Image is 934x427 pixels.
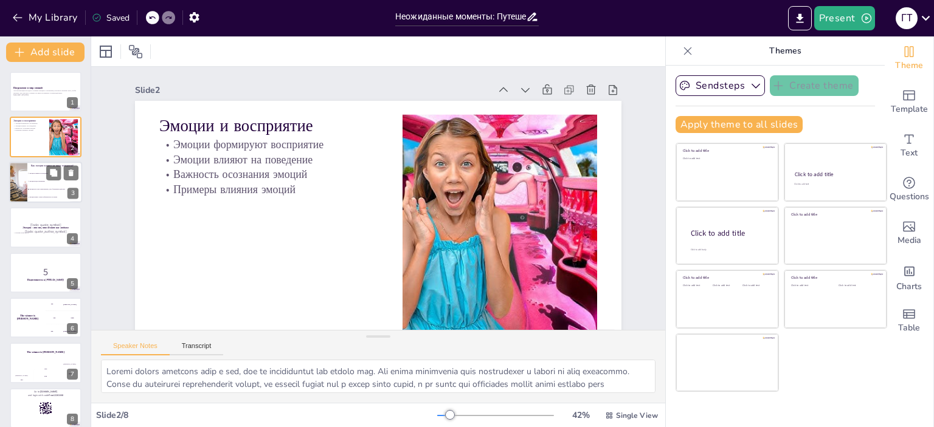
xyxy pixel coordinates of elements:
div: 2 [10,117,81,157]
div: Click to add text [683,284,710,287]
div: 42 % [566,409,595,421]
span: Template [891,103,928,116]
div: Click to add text [713,284,740,287]
strong: [DOMAIN_NAME] [40,390,58,393]
p: Эмоции и восприятие [159,115,378,138]
span: Эмоции влияют только на физическое состояние [29,196,81,198]
div: 1 [10,72,81,112]
div: [PERSON_NAME] [63,330,76,332]
p: and login with code [13,394,78,397]
div: Saved [92,12,130,24]
div: Click to add body [691,248,767,251]
div: Click to add title [683,148,770,153]
button: Sendsteps [676,75,765,96]
h4: The winner is [PERSON_NAME] [10,351,81,354]
h4: The winner is [PERSON_NAME] [10,315,46,321]
button: Export to PowerPoint [788,6,812,30]
input: Insert title [395,8,526,26]
p: Themes [697,36,873,66]
div: 4 [67,233,78,244]
p: Как эмоции влияют на наше поведение? [31,163,78,167]
p: [Todo: quote_symbol] [13,223,78,228]
div: [PERSON_NAME] [58,363,81,365]
div: 200 [34,370,58,383]
div: Add text boxes [885,124,933,168]
div: 6 [67,323,78,334]
button: My Library [9,8,83,27]
div: Click to add title [795,171,876,178]
span: Media [898,234,921,247]
div: 8 [67,414,78,425]
div: 200 [46,311,81,324]
p: Эмоции и восприятие [13,119,46,123]
span: Эмоции могут как стимулировать, так и блокировать действия [29,188,81,190]
div: 5 [10,253,81,293]
div: Click to add text [839,284,877,287]
p: Эмоции формируют восприятие [159,137,378,152]
div: Slide 2 / 8 [96,409,437,421]
div: Click to add title [683,275,770,280]
div: 100 [46,298,81,311]
strong: Эмоции - это то, что делает нас людьми [22,226,68,229]
button: Duplicate Slide [46,165,61,180]
div: 300 [46,325,81,338]
p: Эмоции влияют на поведение [159,152,378,167]
textarea: Loremi dolors ametcons adip e sed, doe te incididuntut lab etdolo mag. Ali enima minimvenia quis ... [101,360,656,393]
span: Эмоции всегда позитивные [29,180,81,182]
span: Theme [895,59,923,72]
p: Важность осознания эмоций [159,167,378,182]
button: Add slide [6,43,85,62]
div: 5 [67,278,78,289]
div: Slide 2 [135,84,490,96]
span: Charts [896,280,922,293]
span: Text [901,146,918,160]
button: Transcript [170,342,224,355]
div: 300 [58,365,81,383]
p: Важность осознания эмоций [13,126,46,129]
div: 100 [10,377,33,383]
div: 3 [67,188,78,199]
div: [PERSON_NAME] [10,375,33,377]
div: 1 [67,97,78,108]
span: Single View [616,411,658,420]
div: Click to add title [691,228,769,238]
div: 2 [67,143,78,154]
div: Click to add text [683,157,770,160]
p: Go to [13,390,78,394]
div: 4 [10,207,81,247]
div: Change the overall theme [885,36,933,80]
p: Эмоции формируют восприятие [13,122,46,125]
span: Эмоции не влияют на поведение [29,173,81,174]
strong: Подготовьтесь к [PERSON_NAME]! [27,278,64,281]
p: 5 [13,265,78,279]
div: 7 [67,369,78,380]
p: Generated with [URL] [13,94,78,97]
div: Click to add text [791,284,829,287]
div: Г Т [896,7,918,29]
p: Примеры влияния эмоций [13,129,46,131]
strong: Погружение в мир эмоций [13,86,43,89]
div: Click to add title [791,275,878,280]
div: 6 [10,298,81,338]
button: Present [814,6,875,30]
p: Неизвестный автор [13,232,78,234]
p: Эмоции влияют на поведение [13,125,46,127]
div: 7 [10,343,81,383]
span: Questions [890,190,929,203]
div: Layout [96,42,116,61]
div: Click to add text [794,183,875,186]
div: Click to add text [742,284,770,287]
span: Position [128,44,143,59]
p: [Todo: quote_author_symbol] [13,230,78,234]
button: Speaker Notes [101,342,170,355]
div: Add ready made slides [885,80,933,124]
div: Add a table [885,299,933,343]
span: Table [898,321,920,335]
div: Click to add title [791,212,878,217]
p: Эта презентация исследует сложные эмоции и отношения, используя личный опыт, чтобы показать, как ... [13,90,78,94]
div: Get real-time input from your audience [885,168,933,211]
p: Примеры влияния эмоций [159,182,378,197]
div: Jaap [34,368,58,370]
div: Add images, graphics, shapes or video [885,211,933,255]
button: Delete Slide [64,165,78,180]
